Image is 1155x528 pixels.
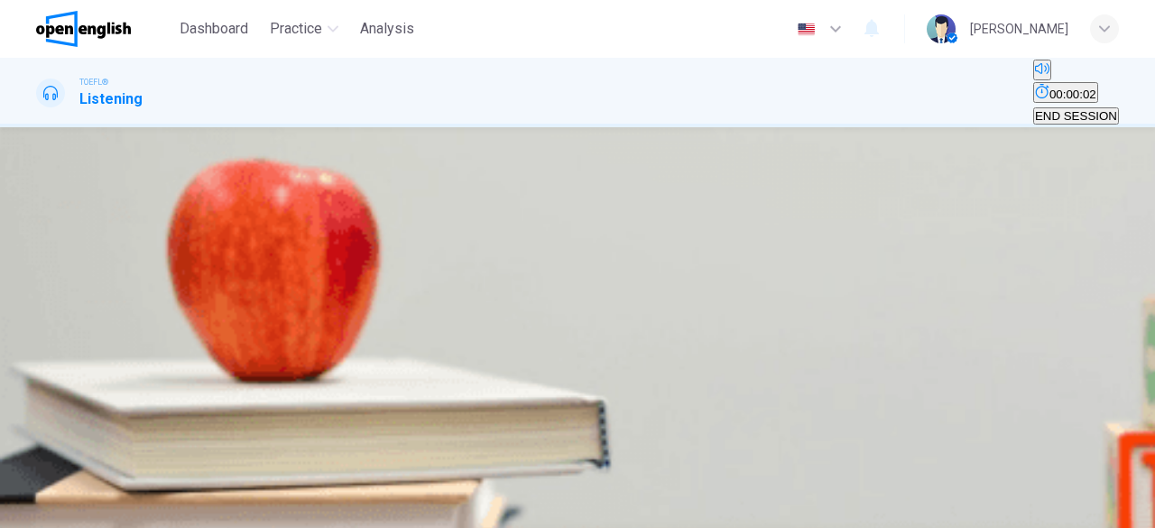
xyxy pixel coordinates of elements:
span: Analysis [360,18,414,40]
a: OpenEnglish logo [36,11,172,47]
div: [PERSON_NAME] [970,18,1068,40]
h1: Listening [79,88,143,110]
span: Practice [270,18,322,40]
span: Dashboard [180,18,248,40]
button: Analysis [353,13,421,45]
button: Practice [263,13,346,45]
div: Hide [1033,82,1119,105]
img: OpenEnglish logo [36,11,131,47]
img: en [795,23,818,36]
button: Dashboard [172,13,255,45]
div: Mute [1033,60,1119,82]
span: 00:00:02 [1049,88,1096,101]
span: TOEFL® [79,76,108,88]
button: 00:00:02 [1033,82,1098,103]
span: END SESSION [1035,109,1117,123]
button: END SESSION [1033,107,1119,125]
img: Profile picture [927,14,956,43]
